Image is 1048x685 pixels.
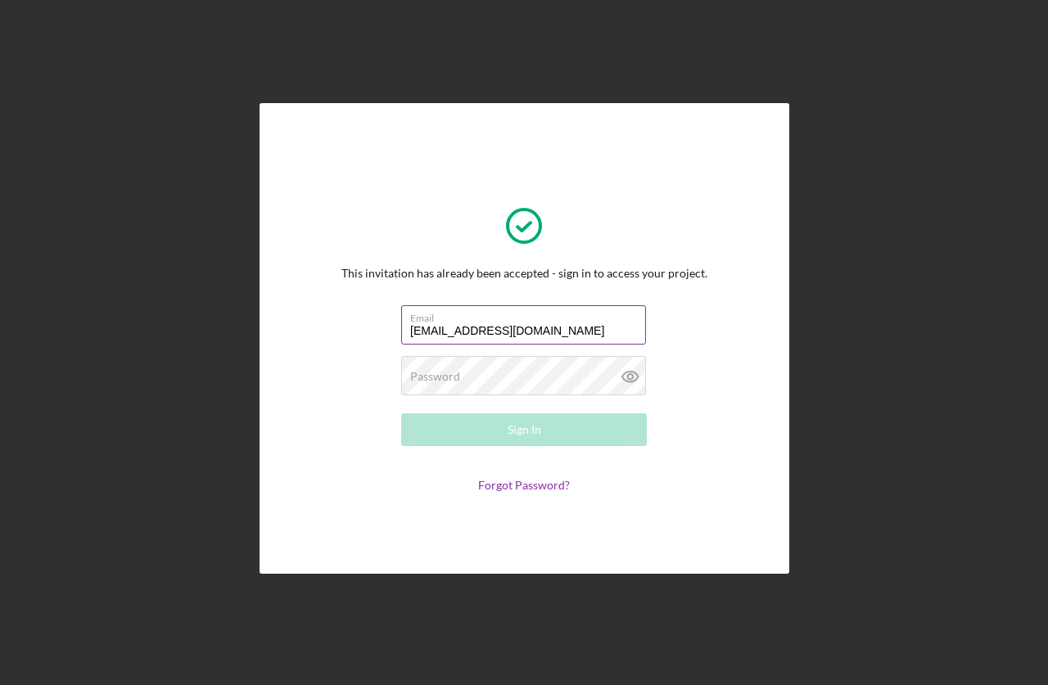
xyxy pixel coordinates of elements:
a: Forgot Password? [478,478,570,492]
div: Sign In [508,413,541,446]
button: Sign In [401,413,647,446]
label: Password [410,370,460,383]
div: This invitation has already been accepted - sign in to access your project. [341,267,707,280]
label: Email [410,306,646,324]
